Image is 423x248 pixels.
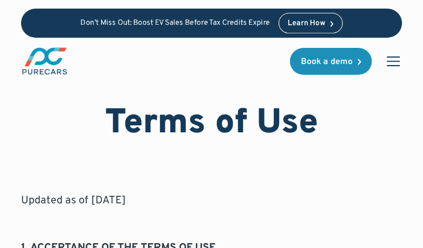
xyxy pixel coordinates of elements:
h1: Terms of Use [105,103,318,145]
div: menu [380,48,402,74]
p: Don’t Miss Out: Boost EV Sales Before Tax Credits Expire [80,19,270,28]
h6: LAST UPDATED: [DATE] [21,171,402,185]
a: Learn How [279,13,343,33]
p: ‍ [21,217,402,232]
a: Book a demo [290,48,372,75]
div: Learn How [288,20,325,27]
div: Book a demo [301,58,352,66]
p: Updated as of [DATE] [21,193,402,208]
a: main [21,46,68,76]
img: purecars logo [21,46,68,76]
